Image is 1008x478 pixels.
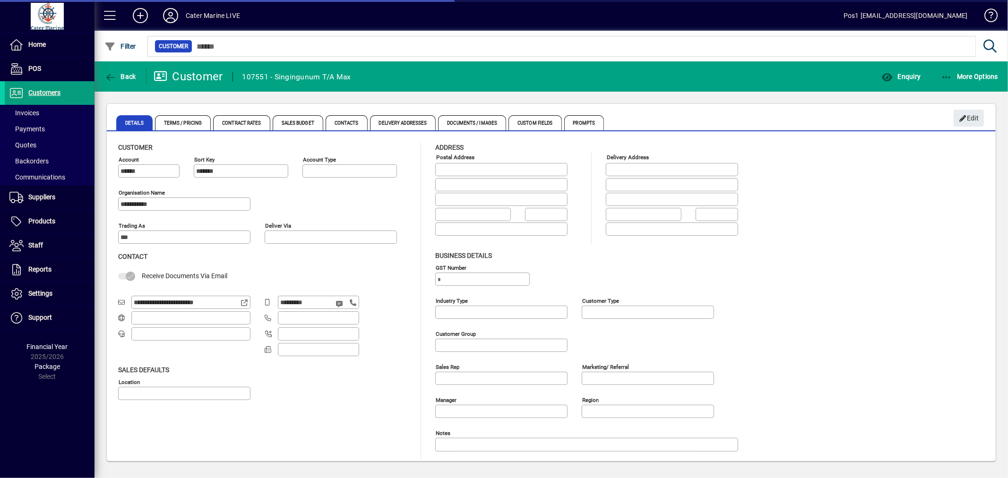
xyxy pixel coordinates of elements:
span: Business details [435,252,492,259]
span: Financial Year [27,343,68,350]
a: Knowledge Base [977,2,996,33]
span: Products [28,217,55,225]
app-page-header-button: Back [95,68,146,85]
mat-label: Customer group [436,330,476,337]
mat-label: Notes [436,429,450,436]
span: Customers [28,89,60,96]
span: Support [28,314,52,321]
span: Enquiry [881,73,921,80]
span: Delivery Addresses [370,115,436,130]
span: Back [104,73,136,80]
button: Add [125,7,155,24]
a: Settings [5,282,95,306]
a: Staff [5,234,95,257]
span: Terms / Pricing [155,115,211,130]
div: Pos1 [EMAIL_ADDRESS][DOMAIN_NAME] [844,8,968,23]
button: Profile [155,7,186,24]
mat-label: Account Type [303,156,336,163]
span: Edit [959,111,979,126]
a: POS [5,57,95,81]
span: Custom Fields [508,115,561,130]
span: Contact [118,253,147,260]
a: Payments [5,121,95,137]
a: Home [5,33,95,57]
button: Back [102,68,138,85]
button: Edit [954,110,984,127]
span: Customer [159,42,188,51]
span: Reports [28,265,52,273]
div: 107551 - Singingunum T/A Max [242,69,351,85]
mat-label: Manager [436,396,457,403]
a: Support [5,306,95,330]
mat-label: Trading as [119,222,145,229]
span: Home [28,41,46,48]
span: Filter [104,43,136,50]
span: Receive Documents Via Email [142,272,227,280]
mat-label: Location [119,378,140,385]
span: Prompts [564,115,604,130]
span: Contacts [326,115,368,130]
span: Invoices [9,109,39,117]
div: Cater Marine LIVE [186,8,240,23]
span: Suppliers [28,193,55,201]
span: Staff [28,241,43,249]
mat-label: Account [119,156,139,163]
span: Package [34,363,60,370]
span: Backorders [9,157,49,165]
a: Quotes [5,137,95,153]
mat-label: Organisation name [119,189,165,196]
span: Customer [118,144,153,151]
mat-label: Customer type [582,297,619,304]
span: Sales Budget [273,115,323,130]
button: Filter [102,38,138,55]
span: Details [116,115,153,130]
div: Customer [154,69,223,84]
mat-label: Deliver via [265,222,291,229]
span: Communications [9,173,65,181]
mat-label: GST Number [436,264,466,271]
button: Enquiry [879,68,923,85]
mat-label: Sales rep [436,363,459,370]
span: Documents / Images [438,115,506,130]
a: Reports [5,258,95,282]
a: Communications [5,169,95,185]
mat-label: Sort key [194,156,215,163]
span: POS [28,65,41,72]
a: Invoices [5,105,95,121]
span: Contract Rates [213,115,270,130]
a: Backorders [5,153,95,169]
mat-label: Industry type [436,297,468,304]
span: Quotes [9,141,36,149]
span: Address [435,144,464,151]
span: More Options [941,73,999,80]
span: Sales defaults [118,366,169,374]
a: Products [5,210,95,233]
span: Payments [9,125,45,133]
span: Settings [28,290,52,297]
mat-label: Region [582,396,599,403]
a: Suppliers [5,186,95,209]
mat-label: Marketing/ Referral [582,363,629,370]
button: More Options [939,68,1001,85]
button: Send SMS [329,292,352,315]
